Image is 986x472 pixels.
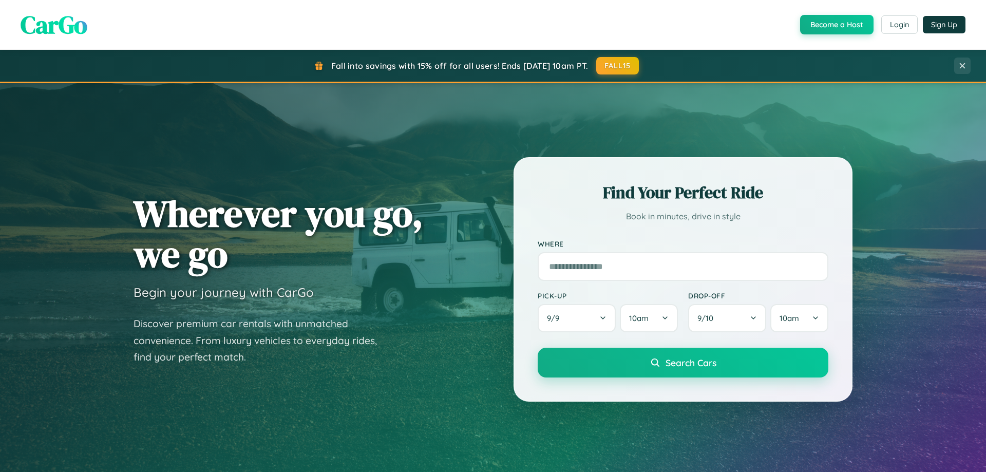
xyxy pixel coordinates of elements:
[547,313,564,323] span: 9 / 9
[134,285,314,300] h3: Begin your journey with CarGo
[881,15,918,34] button: Login
[620,304,678,332] button: 10am
[697,313,718,323] span: 9 / 10
[688,291,828,300] label: Drop-off
[688,304,766,332] button: 9/10
[780,313,799,323] span: 10am
[538,304,616,332] button: 9/9
[134,193,423,274] h1: Wherever you go, we go
[21,8,87,42] span: CarGo
[596,57,639,74] button: FALL15
[134,315,390,366] p: Discover premium car rentals with unmatched convenience. From luxury vehicles to everyday rides, ...
[538,239,828,248] label: Where
[629,313,649,323] span: 10am
[666,357,716,368] span: Search Cars
[923,16,965,33] button: Sign Up
[800,15,874,34] button: Become a Host
[538,348,828,377] button: Search Cars
[331,61,589,71] span: Fall into savings with 15% off for all users! Ends [DATE] 10am PT.
[538,209,828,224] p: Book in minutes, drive in style
[538,181,828,204] h2: Find Your Perfect Ride
[770,304,828,332] button: 10am
[538,291,678,300] label: Pick-up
